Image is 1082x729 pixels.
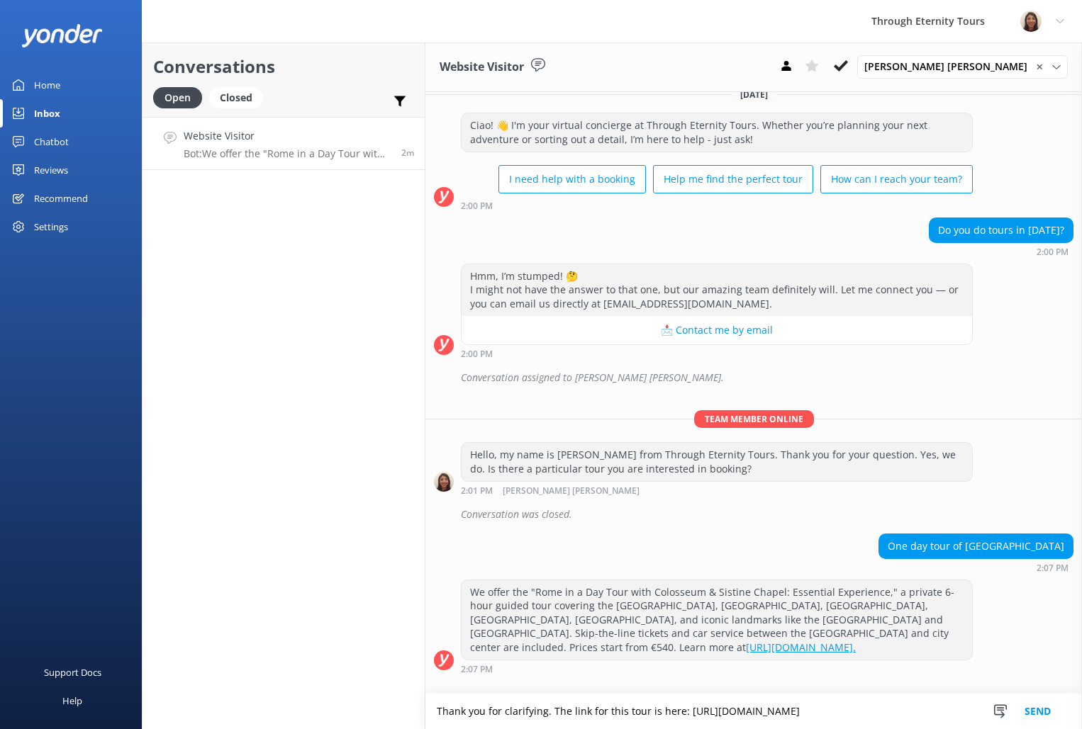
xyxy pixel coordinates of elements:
button: How can I reach your team? [820,165,973,193]
div: 2025-08-24T12:02:32.021 [434,502,1073,526]
strong: 2:00 PM [461,202,493,210]
button: Help me find the perfect tour [653,165,813,193]
div: Conversation was closed. [461,502,1073,526]
div: Do you do tours in [DATE]? [930,218,1073,242]
span: [PERSON_NAME] [PERSON_NAME] [864,59,1036,74]
h4: Website Visitor [184,128,391,144]
strong: 2:00 PM [1037,248,1069,256]
div: Aug 24 2025 02:00pm (UTC +02:00) Europe/Amsterdam [461,349,973,358]
div: We offer the "Rome in a Day Tour with Colosseum & Sistine Chapel: Essential Experience," a privat... [462,580,972,660]
img: 725-1755267273.png [1020,11,1042,32]
p: Bot: We offer the "Rome in a Day Tour with Colosseum & Sistine Chapel: Essential Experience," a p... [184,147,391,160]
span: Aug 24 2025 02:07pm (UTC +02:00) Europe/Amsterdam [401,147,414,159]
textarea: Thank you for clarifying. The link for this tour is here: [URL][DOMAIN_NAME] [425,694,1082,729]
div: 2025-08-24T12:01:51.537 [434,366,1073,390]
div: One day tour of [GEOGRAPHIC_DATA] [879,534,1073,558]
div: Aug 24 2025 02:07pm (UTC +02:00) Europe/Amsterdam [461,664,973,674]
div: Aug 24 2025 02:07pm (UTC +02:00) Europe/Amsterdam [879,563,1073,572]
div: Closed [209,87,263,108]
span: Team member online [694,410,814,428]
div: Open [153,87,202,108]
div: Aug 24 2025 02:00pm (UTC +02:00) Europe/Amsterdam [929,247,1073,256]
a: [URL][DOMAIN_NAME]. [746,640,856,654]
img: yonder-white-logo.png [21,24,103,47]
strong: 2:07 PM [1037,564,1069,572]
button: I need help with a booking [498,165,646,193]
div: Ciao! 👋 I'm your virtual concierge at Through Eternity Tours. Whether you’re planning your next a... [462,113,972,151]
div: Home [34,71,60,99]
div: Reviews [34,156,68,184]
h2: Conversations [153,53,414,80]
div: Help [62,686,82,715]
div: Support Docs [44,658,101,686]
button: Send [1011,694,1064,729]
a: Open [153,89,209,105]
strong: 2:07 PM [461,665,493,674]
span: [DATE] [732,89,776,101]
a: Website VisitorBot:We offer the "Rome in a Day Tour with Colosseum & Sistine Chapel: Essential Ex... [143,117,425,170]
div: Settings [34,213,68,241]
button: 📩 Contact me by email [462,316,972,344]
div: Hello, my name is [PERSON_NAME] from Through Eternity Tours. Thank you for your question. Yes, we... [462,443,972,480]
div: Assign User [857,55,1068,78]
a: Closed [209,89,270,105]
h3: Website Visitor [440,58,524,77]
div: Chatbot [34,128,69,156]
span: ✕ [1036,60,1043,74]
div: Aug 24 2025 02:00pm (UTC +02:00) Europe/Amsterdam [461,200,973,210]
span: [PERSON_NAME] [PERSON_NAME] [503,487,640,496]
strong: 2:00 PM [461,350,493,358]
div: Inbox [34,99,60,128]
div: Hmm, I’m stumped! 🤔 I might not have the answer to that one, but our amazing team definitely will... [462,264,972,316]
div: Conversation assigned to [PERSON_NAME] [PERSON_NAME]. [461,366,1073,390]
div: Aug 24 2025 02:01pm (UTC +02:00) Europe/Amsterdam [461,485,973,496]
div: Recommend [34,184,88,213]
strong: 2:01 PM [461,487,493,496]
